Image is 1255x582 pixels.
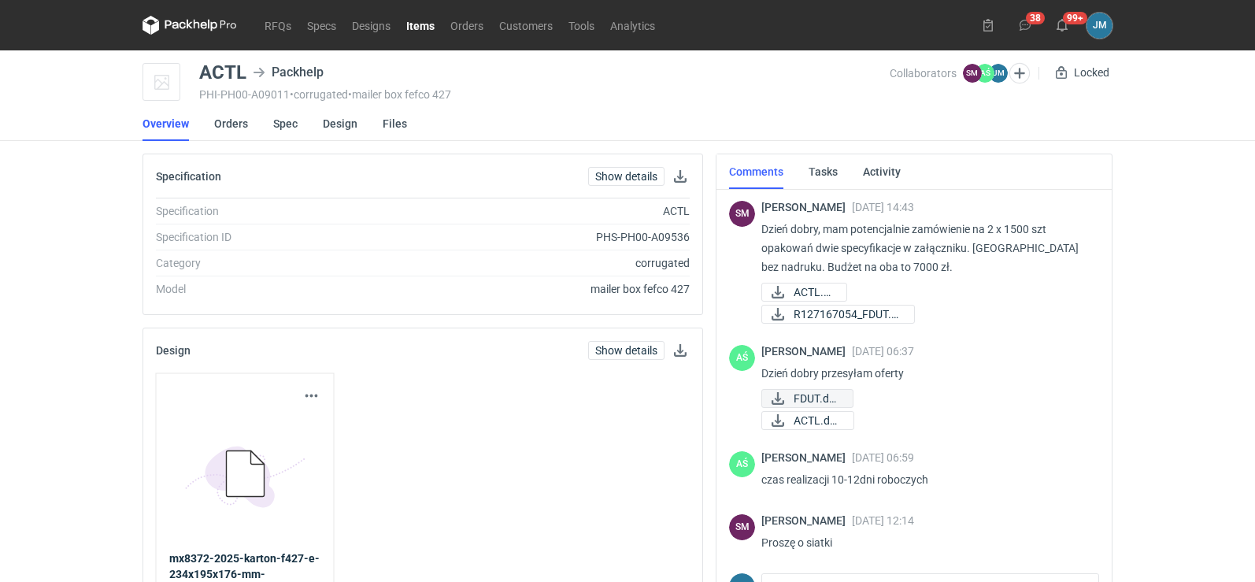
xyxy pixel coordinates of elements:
[761,389,853,408] a: FDUT.docx
[852,451,914,464] span: [DATE] 06:59
[369,281,690,297] div: mailer box fefco 427
[143,16,237,35] svg: Packhelp Pro
[794,412,841,429] span: ACTL.docx
[561,16,602,35] a: Tools
[761,411,854,430] a: ACTL.docx
[442,16,491,35] a: Orders
[588,167,665,186] a: Show details
[761,451,852,464] span: [PERSON_NAME]
[199,88,890,101] div: PHI-PH00-A09011
[761,514,852,527] span: [PERSON_NAME]
[761,345,852,358] span: [PERSON_NAME]
[344,16,398,35] a: Designs
[257,16,299,35] a: RFQs
[588,341,665,360] a: Show details
[761,470,1087,489] p: czas realizacji 10-12dni roboczych
[729,451,755,477] figcaption: AŚ
[290,88,348,101] span: • corrugated
[156,255,369,271] div: Category
[761,201,852,213] span: [PERSON_NAME]
[729,514,755,540] div: Sebastian Markut
[156,203,369,219] div: Specification
[975,64,994,83] figcaption: AŚ
[671,341,690,360] button: Download design
[852,345,914,358] span: [DATE] 06:37
[302,387,321,406] button: Actions
[369,255,690,271] div: corrugated
[1013,13,1038,38] button: 38
[602,16,663,35] a: Analytics
[491,16,561,35] a: Customers
[1052,63,1112,82] div: Locked
[761,533,1087,552] p: Proszę o siatki
[863,154,901,189] a: Activity
[729,154,783,189] a: Comments
[794,306,901,323] span: R127167054_FDUT.pdf
[852,514,914,527] span: [DATE] 12:14
[369,203,690,219] div: ACTL
[729,514,755,540] figcaption: SM
[214,106,248,141] a: Orders
[1087,13,1112,39] button: JM
[729,451,755,477] div: Adrian Świerżewski
[383,106,407,141] a: Files
[809,154,838,189] a: Tasks
[794,390,840,407] span: FDUT.docx
[729,201,755,227] figcaption: SM
[156,281,369,297] div: Model
[199,63,246,82] div: ACTL
[671,167,690,186] button: Download specification
[348,88,451,101] span: • mailer box fefco 427
[1009,63,1030,83] button: Edit collaborators
[761,364,1087,383] p: Dzień dobry przesyłam oferty
[156,170,221,183] h2: Specification
[253,63,324,82] div: Packhelp
[989,64,1008,83] figcaption: JM
[156,344,191,357] h2: Design
[729,345,755,371] figcaption: AŚ
[852,201,914,213] span: [DATE] 14:43
[729,345,755,371] div: Adrian Świerżewski
[398,16,442,35] a: Items
[369,229,690,245] div: PHS-PH00-A09536
[323,106,357,141] a: Design
[794,284,834,301] span: ACTL.pdf
[273,106,298,141] a: Spec
[761,305,915,324] a: R127167054_FDUT.pdf
[1087,13,1112,39] div: Joanna Myślak
[729,201,755,227] div: Sebastian Markut
[761,283,847,302] a: ACTL.pdf
[1050,13,1075,38] button: 99+
[156,229,369,245] div: Specification ID
[143,106,189,141] a: Overview
[761,220,1087,276] p: Dzień dobry, mam potencjalnie zamówienie na 2 x 1500 szt opakowań dwie specyfikacje w załączniku....
[299,16,344,35] a: Specs
[963,64,982,83] figcaption: SM
[890,67,957,80] span: Collaborators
